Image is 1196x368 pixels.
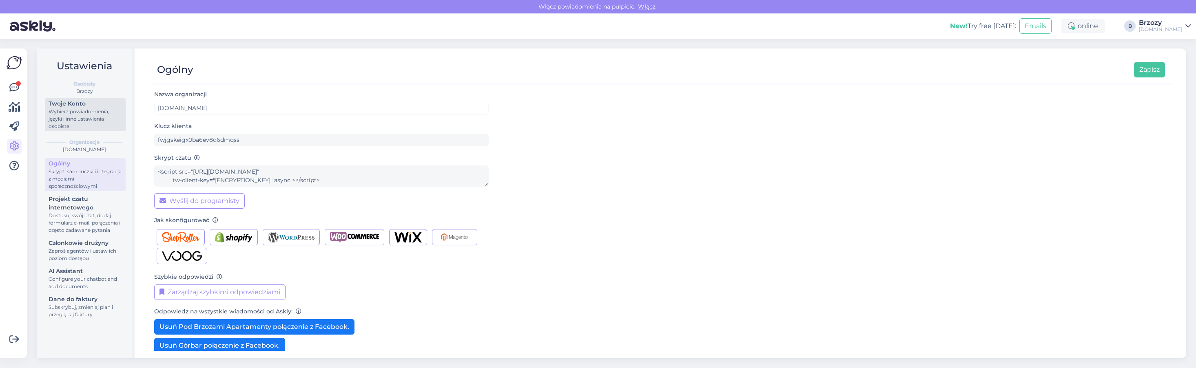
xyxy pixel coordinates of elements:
[45,266,126,291] a: AI AssistantConfigure your chatbot and add documents
[154,154,200,162] label: Skrypt czatu
[45,194,126,235] a: Projekt czatu internetowegoDostosuj swój czat, dodaj formularz e-mail, połączenia i często zadawa...
[1124,20,1136,32] div: B
[394,232,422,242] img: Wix
[154,319,354,335] button: Usuń Pod Brzozami Apartamenty połączenie z Facebook.
[1061,19,1105,33] div: online
[154,122,192,130] label: Klucz klienta
[1019,18,1052,34] button: Emails
[162,251,202,261] img: Voog
[49,295,122,304] div: Dane do faktury
[43,58,126,74] h2: Ustawienia
[154,284,286,300] button: Zarządzaj szybkimi odpowiedziami
[1139,20,1191,33] a: Brzozy[DOMAIN_NAME]
[157,62,193,77] div: Ogólny
[49,267,122,275] div: AI Assistant
[49,212,122,234] div: Dostosuj swój czat, dodaj formularz e-mail, połączenia i często zadawane pytania
[49,108,122,130] div: Wybierz powiadomienia, języki i inne ustawienia osobiste
[49,195,122,212] div: Projekt czatu internetowego
[154,273,222,281] label: Szybkie odpowiedzi
[950,22,968,30] b: New!
[215,232,252,242] img: Shopify
[437,232,472,242] img: Magento
[950,21,1016,31] div: Try free [DATE]:
[268,232,315,242] img: Wordpress
[154,338,285,353] button: Usuń Górbar połączenie z Facebook.
[1134,62,1165,77] button: Zapisz
[154,193,245,209] button: Wyślij do programisty
[49,159,122,168] div: Ogólny
[45,158,126,191] a: OgólnySkrypt, samouczki i integracja z mediami społecznościowymi
[636,3,658,10] span: Włącz
[49,239,122,247] div: Członkowie drużyny
[45,294,126,320] a: Dane do fakturySubskrybuj, zmieniaj plan i przeglądaj faktury
[73,80,95,88] b: Osobisty
[154,307,301,316] label: Odpowiedz na wszystkie wiadomości od Askly:
[1139,26,1182,33] div: [DOMAIN_NAME]
[43,146,126,153] div: [DOMAIN_NAME]
[45,98,126,131] a: Twoje KontoWybierz powiadomienia, języki i inne ustawienia osobiste
[162,232,199,242] img: Shoproller
[154,165,489,187] textarea: <script src="[URL][DOMAIN_NAME]" tw-client-key="[ENCRYPTION_KEY]" async ></script>
[43,88,126,95] div: Brzozy
[330,232,379,242] img: Woocommerce
[154,216,218,225] label: Jak skonfigurować
[49,304,122,318] div: Subskrybuj, zmieniaj plan i przeglądaj faktury
[154,102,489,115] input: ABC Corporation
[49,168,122,190] div: Skrypt, samouczki i integracja z mediami społecznościowymi
[69,139,100,146] b: Organizacja
[154,90,210,99] label: Nazwa organizacji
[49,275,122,290] div: Configure your chatbot and add documents
[45,238,126,263] a: Członkowie drużynyZaproś agentów i ustaw ich poziom dostępu
[49,99,122,108] div: Twoje Konto
[49,247,122,262] div: Zaproś agentów i ustaw ich poziom dostępu
[7,55,22,71] img: Askly Logo
[1139,20,1182,26] div: Brzozy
